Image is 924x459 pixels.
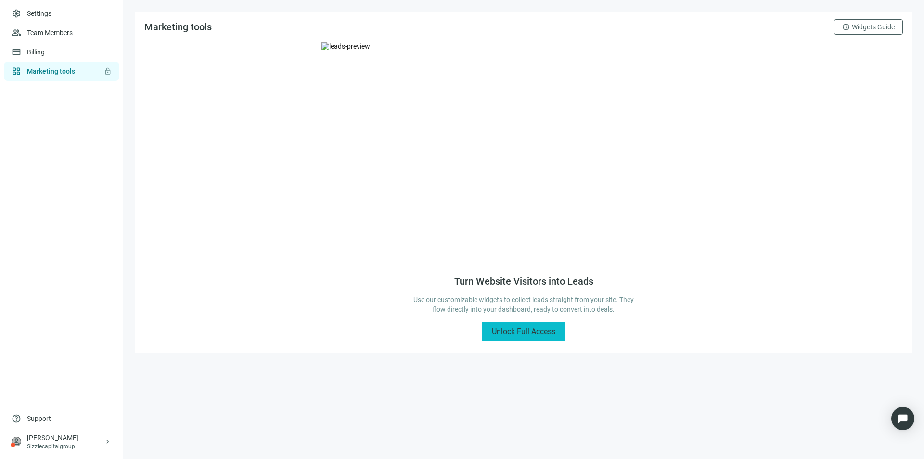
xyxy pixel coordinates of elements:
span: help [12,414,21,423]
button: infoWidgets Guide [834,19,903,35]
a: Billing [27,48,45,56]
button: Unlock Full Access [482,322,565,341]
span: info [842,23,850,31]
a: Settings [27,10,51,17]
span: lock [104,67,112,75]
h5: Turn Website Visitors into Leads [454,275,593,287]
img: leads-preview [321,42,726,264]
span: Support [27,414,51,423]
span: Widgets Guide [852,23,895,31]
div: Use our customizable widgets to collect leads straight from your site. They flow directly into yo... [412,295,635,314]
div: Sizzlecapitalgroup [27,443,104,450]
span: person [12,437,21,446]
span: Unlock Full Access [492,327,555,336]
span: Marketing tools [144,21,212,33]
span: keyboard_arrow_right [104,438,112,446]
div: Open Intercom Messenger [891,407,914,430]
a: Team Members [27,29,73,37]
div: [PERSON_NAME] [27,433,104,443]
